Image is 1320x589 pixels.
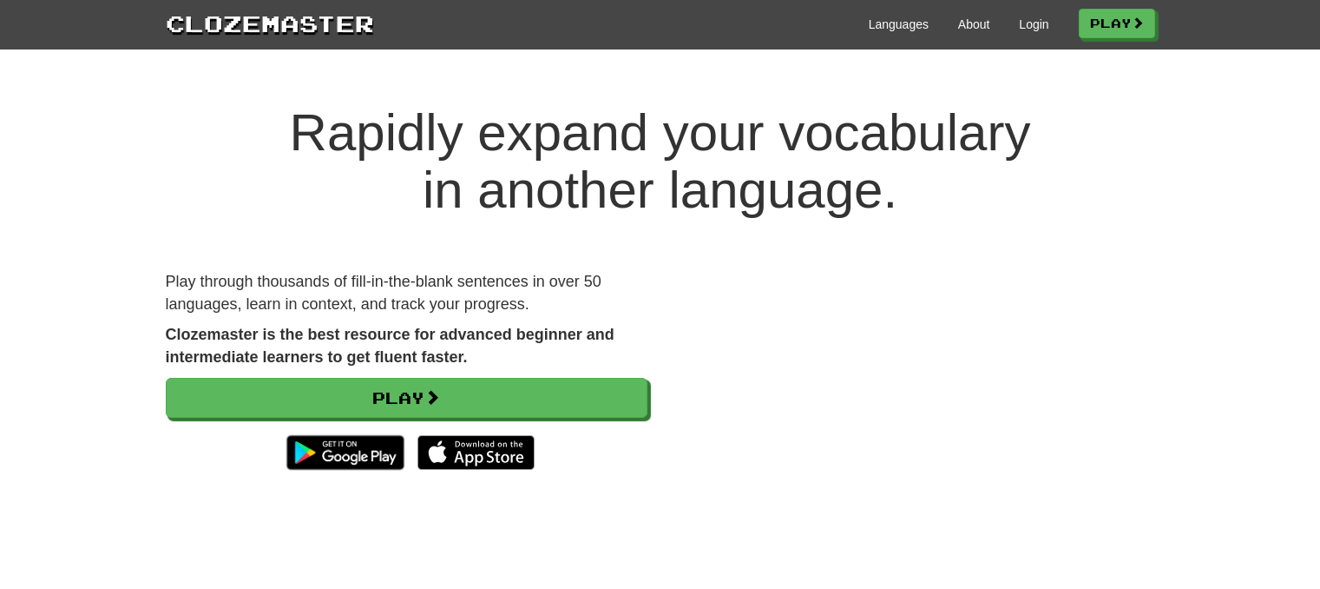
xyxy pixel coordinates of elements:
a: Play [166,378,647,418]
a: Clozemaster [166,7,374,39]
img: Download_on_the_App_Store_Badge_US-UK_135x40-25178aeef6eb6b83b96f5f2d004eda3bffbb37122de64afbaef7... [417,435,535,470]
a: Languages [869,16,929,33]
a: Play [1079,9,1155,38]
p: Play through thousands of fill-in-the-blank sentences in over 50 languages, learn in context, and... [166,271,647,315]
strong: Clozemaster is the best resource for advanced beginner and intermediate learners to get fluent fa... [166,326,614,366]
img: Get it on Google Play [278,427,412,479]
a: About [958,16,990,33]
a: Login [1019,16,1048,33]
